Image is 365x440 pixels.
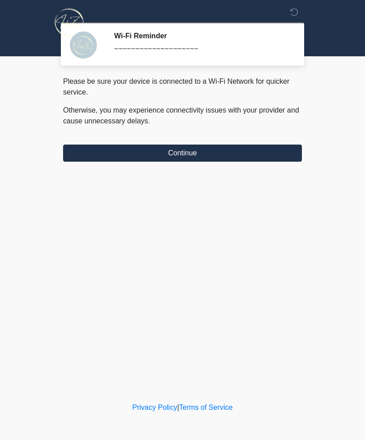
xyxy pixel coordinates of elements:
img: Agent Avatar [70,32,97,59]
a: Terms of Service [179,404,233,411]
a: Privacy Policy [132,404,178,411]
p: Otherwise, you may experience connectivity issues with your provider and cause unnecessary delays [63,105,302,127]
div: ~~~~~~~~~~~~~~~~~~~~ [114,44,288,54]
img: InfuZen Health Logo [54,7,85,38]
a: | [177,404,179,411]
p: Please be sure your device is connected to a Wi-Fi Network for quicker service. [63,76,302,98]
span: . [148,117,150,125]
button: Continue [63,145,302,162]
